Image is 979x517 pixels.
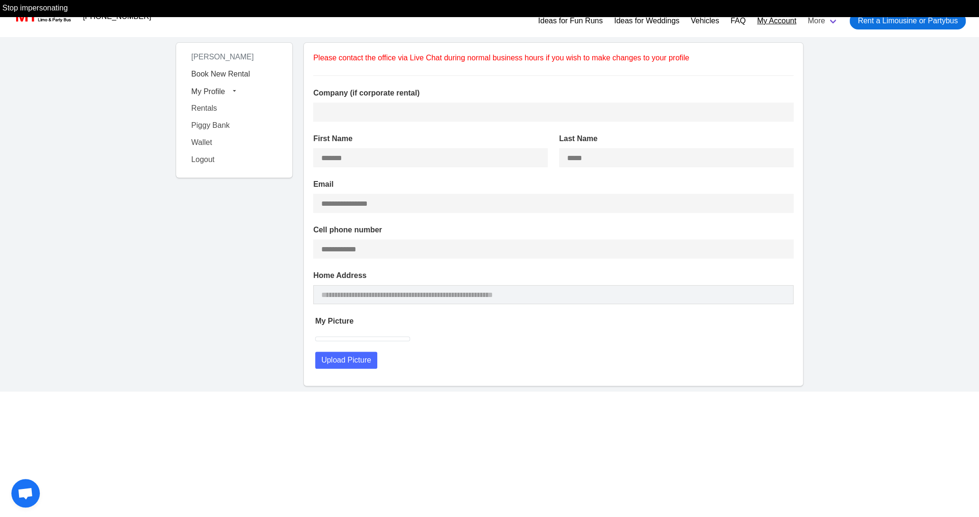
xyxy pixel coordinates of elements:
span: Rent a Limousine or Partybus [858,15,958,27]
label: First Name [313,133,548,144]
span: Upload Picture [321,354,371,366]
a: Open chat [11,479,40,507]
a: Ideas for Fun Runs [538,15,603,27]
button: Upload Picture [315,352,377,369]
img: 150 [315,336,410,341]
a: Rentals [186,100,283,117]
label: Email [313,179,793,190]
a: Vehicles [690,15,719,27]
a: Ideas for Weddings [614,15,680,27]
a: Book New Rental [186,66,283,83]
a: My Account [757,15,796,27]
span: My Profile [191,87,225,95]
label: Company (if corporate rental) [313,87,793,99]
a: Piggy Bank [186,117,283,134]
p: Please contact the office via Live Chat during normal business hours if you wish to make changes ... [313,52,793,64]
a: Logout [186,151,283,168]
span: [PERSON_NAME] [186,49,260,65]
label: My Picture [315,316,793,327]
a: Wallet [186,134,283,151]
a: [PHONE_NUMBER] [77,7,157,26]
label: Last Name [559,133,793,144]
a: FAQ [730,15,746,27]
a: More [802,9,844,33]
label: Home Address [313,270,793,281]
a: Stop impersonating [2,4,68,12]
label: Cell phone number [313,224,793,236]
img: MotorToys Logo [13,10,72,23]
button: My Profile [186,83,283,100]
a: Rent a Limousine or Partybus [849,12,966,29]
